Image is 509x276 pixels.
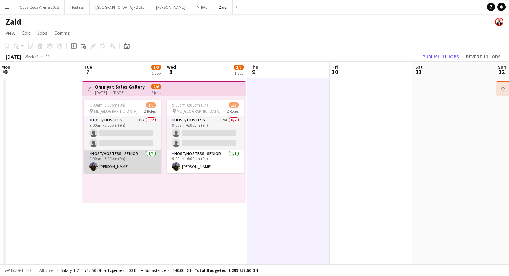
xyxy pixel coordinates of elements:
span: 1/3 [151,65,161,70]
span: Fri [332,64,338,70]
button: Publish 11 jobs [420,52,462,61]
h1: Zaid [6,17,21,27]
button: [PERSON_NAME] [150,0,191,14]
button: Revert 11 jobs [463,52,503,61]
button: MIRAL [191,0,213,14]
span: 10 [331,68,338,76]
app-card-role: Host/Hostess - Senior1/19:00am-6:00pm (9h)[PERSON_NAME] [167,150,244,173]
span: 8 [166,68,176,76]
span: Sat [415,64,423,70]
button: Hostess [65,0,90,14]
span: Wed [167,64,176,70]
button: [GEOGRAPHIC_DATA] - 2025 [90,0,150,14]
span: View [6,30,15,36]
app-card-role: Host/ Hostess119A0/29:00am-6:00pm (9h) [167,116,244,150]
span: 9 [249,68,258,76]
span: 1/3 [229,102,239,108]
span: Edit [22,30,30,36]
button: Budgeted [3,267,32,274]
div: 2 jobs [151,89,161,95]
a: Comms [52,28,73,37]
span: 2 Roles [227,109,239,114]
span: 7 [83,68,92,76]
button: Zaid [213,0,233,14]
span: 1/3 [146,102,156,108]
span: 2/6 [151,84,161,89]
app-user-avatar: Zaid Rahmoun [495,18,503,26]
span: 9:00am-6:00pm (9h) [172,102,208,108]
h3: Omniyat Sales Gallery [95,84,145,90]
div: +04 [43,54,50,59]
span: Budgeted [11,268,31,273]
a: Edit [19,28,33,37]
span: Sun [498,64,506,70]
span: 1/3 [234,65,244,70]
div: 1 Job [234,71,243,76]
div: 1 Job [152,71,161,76]
span: ME [GEOGRAPHIC_DATA] [177,109,221,114]
span: Thu [250,64,258,70]
div: [DATE] [6,53,21,60]
span: Mon [1,64,10,70]
span: Week 41 [23,54,40,59]
a: View [3,28,18,37]
button: Coca Coca Arena 2025 [14,0,65,14]
span: All jobs [38,268,55,273]
app-job-card: 9:00am-6:00pm (9h)1/3 ME [GEOGRAPHIC_DATA]2 RolesHost/ Hostess119A0/29:00am-6:00pm (9h) Host/Host... [167,100,244,173]
span: 12 [497,68,506,76]
a: Jobs [34,28,50,37]
div: Salary 1 211 712.50 DH + Expenses 0.00 DH + Subsistence 80 140.00 DH = [61,268,258,273]
span: 2 Roles [144,109,156,114]
div: [DATE] → [DATE] [95,90,145,95]
span: ME [GEOGRAPHIC_DATA] [94,109,138,114]
span: 9:00am-6:00pm (9h) [89,102,125,108]
span: 6 [0,68,10,76]
app-card-role: Host/Hostess - Senior1/19:00am-6:00pm (9h)[PERSON_NAME] [84,150,161,173]
app-job-card: 9:00am-6:00pm (9h)1/3 ME [GEOGRAPHIC_DATA]2 RolesHost/ Hostess119A0/29:00am-6:00pm (9h) Host/Host... [84,100,161,173]
span: Jobs [37,30,47,36]
span: 11 [414,68,423,76]
span: Comms [54,30,70,36]
app-card-role: Host/ Hostess119A0/29:00am-6:00pm (9h) [84,116,161,150]
span: Tue [84,64,92,70]
span: Total Budgeted 1 291 852.50 DH [195,268,258,273]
